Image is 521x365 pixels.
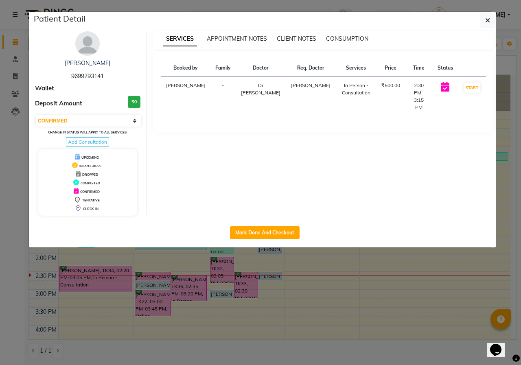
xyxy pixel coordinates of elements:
[35,84,54,93] span: Wallet
[230,226,300,239] button: Mark Done And Checkout
[405,77,433,116] td: 2:30 PM-3:15 PM
[340,82,371,96] div: In Person - Consultation
[75,31,100,56] img: avatar
[161,77,210,116] td: [PERSON_NAME]
[81,155,99,160] span: UPCOMING
[291,82,331,88] span: [PERSON_NAME]
[128,96,140,108] h3: ₹0
[82,198,100,202] span: TENTATIVE
[286,59,335,77] th: Req. Doctor
[433,59,458,77] th: Status
[66,137,109,146] span: Add Consultation
[377,59,405,77] th: Price
[81,181,100,185] span: COMPLETED
[381,82,400,89] div: ₹500.00
[79,164,101,168] span: IN PROGRESS
[236,59,287,77] th: Doctor
[210,59,236,77] th: Family
[163,32,197,46] span: SERVICES
[65,59,110,67] a: [PERSON_NAME]
[207,35,267,42] span: APPOINTMENT NOTES
[405,59,433,77] th: Time
[82,173,98,177] span: DROPPED
[83,207,99,211] span: CHECK-IN
[210,77,236,116] td: -
[34,13,85,25] h5: Patient Detail
[161,59,210,77] th: Booked by
[241,82,280,96] span: Dr [PERSON_NAME]
[277,35,316,42] span: CLIENT NOTES
[80,190,100,194] span: CONFIRMED
[326,35,368,42] span: CONSUMPTION
[48,130,127,134] small: Change in status will apply to all services.
[71,72,104,80] span: 9699293141
[464,83,480,93] button: START
[487,332,513,357] iframe: chat widget
[335,59,376,77] th: Services
[35,99,82,108] span: Deposit Amount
